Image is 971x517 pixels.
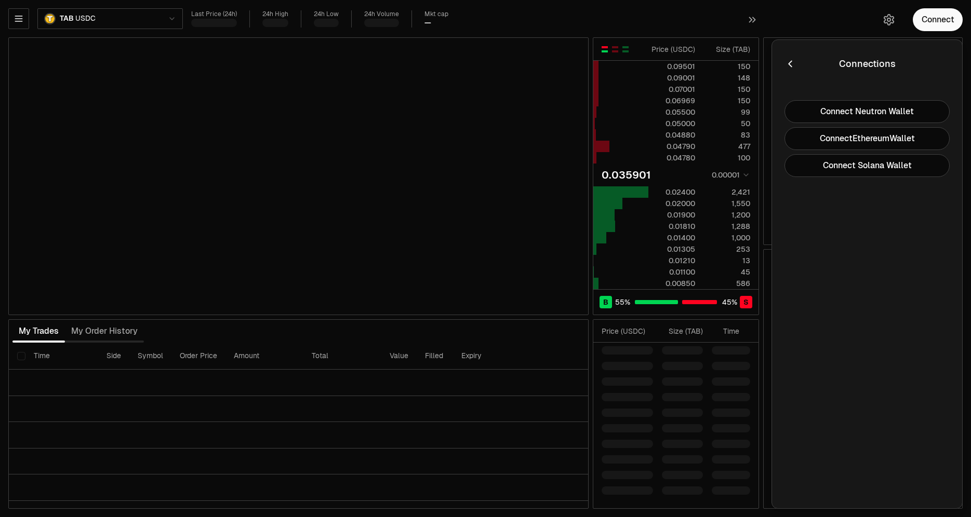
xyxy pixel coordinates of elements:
[611,45,619,53] button: Show Sell Orders Only
[704,44,750,55] div: Size ( TAB )
[649,44,695,55] div: Price ( USDC )
[602,326,653,336] div: Price ( USDC )
[171,343,225,370] th: Order Price
[424,10,448,18] div: Mkt cap
[712,326,739,336] div: Time
[722,297,737,307] span: 45 %
[303,343,381,370] th: Total
[784,154,950,177] button: Connect Solana Wallet
[649,187,695,197] div: 0.02400
[601,45,609,53] button: Show Buy and Sell Orders
[704,73,750,83] div: 148
[65,321,144,342] button: My Order History
[649,73,695,83] div: 0.09001
[649,255,695,266] div: 0.01210
[364,10,399,18] div: 24h Volume
[649,210,695,220] div: 0.01900
[649,244,695,254] div: 0.01305
[424,18,431,28] div: —
[649,153,695,163] div: 0.04780
[649,130,695,140] div: 0.04880
[602,168,651,182] div: 0.035901
[225,343,303,370] th: Amount
[704,267,750,277] div: 45
[621,45,630,53] button: Show Buy Orders Only
[704,141,750,152] div: 477
[704,198,750,209] div: 1,550
[9,38,588,315] iframe: Financial Chart
[453,343,523,370] th: Expiry
[704,96,750,106] div: 150
[704,61,750,72] div: 150
[649,61,695,72] div: 0.09501
[709,169,750,181] button: 0.00001
[17,352,25,360] button: Select all
[649,107,695,117] div: 0.05500
[649,221,695,232] div: 0.01810
[704,221,750,232] div: 1,288
[704,118,750,129] div: 50
[649,198,695,209] div: 0.02000
[743,297,749,307] span: S
[12,321,65,342] button: My Trades
[615,297,630,307] span: 55 %
[704,107,750,117] div: 99
[784,127,950,150] button: ConnectEthereumWallet
[704,130,750,140] div: 83
[704,153,750,163] div: 100
[704,255,750,266] div: 13
[913,8,963,31] button: Connect
[75,14,95,23] span: USDC
[417,343,453,370] th: Filled
[704,244,750,254] div: 253
[649,267,695,277] div: 0.01100
[839,57,896,71] div: Connections
[60,14,73,23] span: TAB
[704,278,750,289] div: 586
[704,210,750,220] div: 1,200
[649,84,695,94] div: 0.07001
[129,343,171,370] th: Symbol
[704,233,750,243] div: 1,000
[704,187,750,197] div: 2,421
[649,118,695,129] div: 0.05000
[649,96,695,106] div: 0.06969
[25,343,98,370] th: Time
[262,10,288,18] div: 24h High
[649,233,695,243] div: 0.01400
[98,343,129,370] th: Side
[381,343,417,370] th: Value
[649,278,695,289] div: 0.00850
[603,297,608,307] span: B
[191,10,237,18] div: Last Price (24h)
[784,100,950,123] button: Connect Neutron Wallet
[649,141,695,152] div: 0.04790
[44,13,56,24] img: TAB.png
[662,326,703,336] div: Size ( TAB )
[704,84,750,94] div: 150
[314,10,339,18] div: 24h Low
